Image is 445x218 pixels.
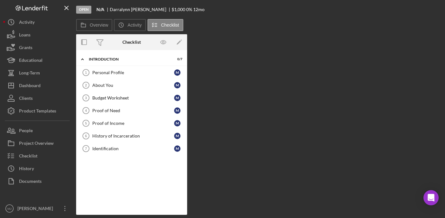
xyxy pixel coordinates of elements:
tspan: 5 [85,121,87,125]
div: About You [92,83,174,88]
div: Product Templates [19,105,56,119]
div: 12 mo [193,7,205,12]
tspan: 4 [85,109,87,112]
div: M [174,107,180,114]
div: History of Incarceration [92,133,174,138]
div: 0 % [186,7,192,12]
button: Activity [3,16,73,29]
div: Proof of Need [92,108,174,113]
button: Long-Term [3,67,73,79]
div: People [19,124,33,138]
tspan: 6 [85,134,87,138]
a: 1Personal Profile M [79,66,184,79]
span: $1,000 [172,7,185,12]
div: Personal Profile [92,70,174,75]
div: Identification [92,146,174,151]
div: Grants [19,41,32,55]
div: Project Overview [19,137,54,151]
a: 7Identification M [79,142,184,155]
div: [PERSON_NAME] [16,202,57,216]
a: 5Proof of Income M [79,117,184,130]
button: Documents [3,175,73,188]
tspan: 2 [85,83,87,87]
button: Overview [76,19,112,31]
button: Grants [3,41,73,54]
div: Open Intercom Messenger [423,190,439,205]
tspan: 3 [85,96,87,100]
a: 4Proof of Need M [79,104,184,117]
button: Product Templates [3,105,73,117]
label: Overview [90,22,108,28]
div: Checklist [19,150,37,164]
button: MJ[PERSON_NAME] [3,202,73,215]
button: People [3,124,73,137]
button: Dashboard [3,79,73,92]
button: Educational [3,54,73,67]
button: History [3,162,73,175]
label: Checklist [161,22,179,28]
a: 6History of Incarceration M [79,130,184,142]
div: Budget Worksheet [92,95,174,100]
div: M [174,82,180,88]
div: Darralynn [PERSON_NAME] [110,7,172,12]
div: History [19,162,34,176]
div: Checklist [122,40,141,45]
button: Checklist [3,150,73,162]
label: Activity [128,22,141,28]
button: Activity [114,19,146,31]
div: M [174,95,180,101]
b: N/A [96,7,104,12]
button: Loans [3,29,73,41]
div: Loans [19,29,30,43]
div: Activity [19,16,35,30]
div: Proof of Income [92,121,174,126]
div: M [174,145,180,152]
tspan: 1 [85,71,87,74]
div: M [174,120,180,126]
a: 3Budget Worksheet M [79,92,184,104]
button: Clients [3,92,73,105]
div: Clients [19,92,33,106]
div: 0 / 7 [171,57,182,61]
div: Open [76,6,91,14]
div: Long-Term [19,67,40,81]
div: M [174,133,180,139]
text: MJ [8,207,12,210]
div: Dashboard [19,79,41,93]
button: Checklist [147,19,183,31]
div: Educational [19,54,43,68]
a: 2About You M [79,79,184,92]
button: Project Overview [3,137,73,150]
div: M [174,69,180,76]
div: Documents [19,175,42,189]
div: Introduction [89,57,167,61]
tspan: 7 [85,147,87,151]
